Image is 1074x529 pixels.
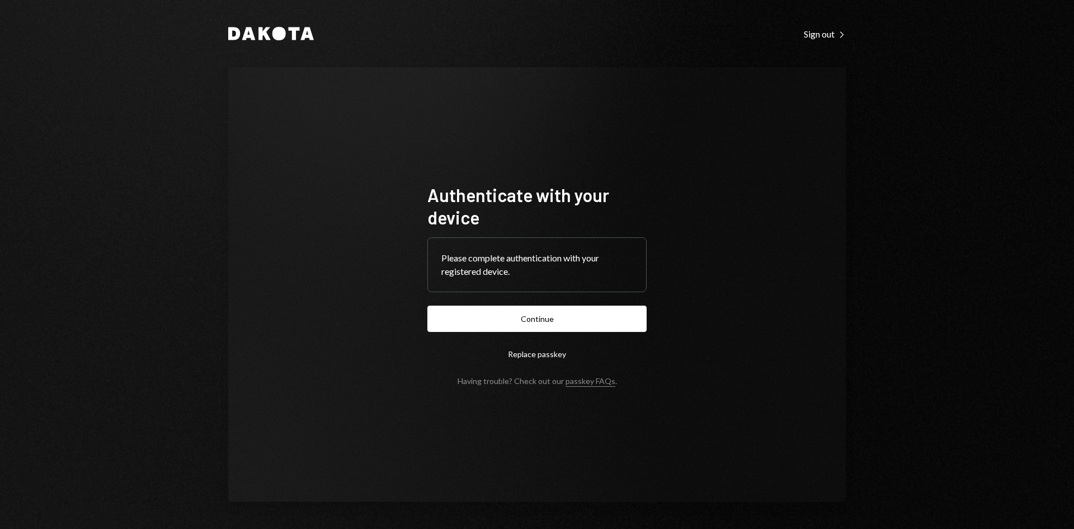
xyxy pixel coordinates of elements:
[441,251,633,278] div: Please complete authentication with your registered device.
[427,184,647,228] h1: Authenticate with your device
[427,341,647,367] button: Replace passkey
[804,29,846,40] div: Sign out
[566,376,615,387] a: passkey FAQs
[458,376,617,386] div: Having trouble? Check out our .
[804,27,846,40] a: Sign out
[427,306,647,332] button: Continue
